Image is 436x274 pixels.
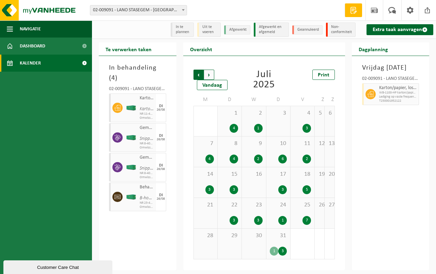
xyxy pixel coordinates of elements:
[302,185,311,194] div: 5
[193,93,218,106] td: M
[140,136,167,141] i: Snippers tapijt
[270,140,287,147] span: 10
[140,166,167,171] i: Snippers tapijt
[183,42,219,56] h2: Overzicht
[197,171,214,178] span: 14
[205,155,214,163] div: 4
[379,85,417,91] span: Karton/papier, los (bedrijven)
[3,259,114,274] iframe: chat widget
[159,163,163,168] div: DI
[278,155,287,163] div: 6
[242,93,266,106] td: W
[205,185,214,194] div: 3
[318,171,321,178] span: 19
[318,140,321,147] span: 12
[328,201,331,209] span: 27
[328,171,331,178] span: 20
[302,216,311,225] div: 7
[230,155,238,163] div: 4
[254,23,289,37] li: Afgewerkt en afgemeld
[224,25,250,34] li: Afgewerkt
[140,205,154,209] span: Omwisseling op aanvraag
[292,25,323,34] li: Geannuleerd
[278,185,287,194] div: 3
[126,165,136,170] img: HK-XC-40-GN-00
[140,125,154,131] span: Gemengd textiel, tuft (stansresten), recycleerbaar
[254,155,263,163] div: 2
[245,140,262,147] span: 9
[294,140,311,147] span: 11
[109,87,166,93] div: 02-009091 - LANO STASEGEM - [GEOGRAPHIC_DATA]
[302,155,311,163] div: 2
[379,95,417,99] span: Lediging op vaste frequentie
[270,110,287,117] span: 3
[221,171,238,178] span: 15
[270,232,287,240] span: 31
[230,216,238,225] div: 3
[248,70,280,90] div: Juli 2025
[140,196,188,201] i: B-hout (kapotte paletten)
[126,135,136,140] img: HK-XC-40-GN-00
[140,171,154,175] span: NR 8-40m³ snippers (tapijt)-binnen-recyclage
[254,216,263,225] div: 3
[266,93,291,106] td: D
[245,201,262,209] span: 23
[140,106,172,112] i: Kartonnen kokers
[204,70,214,80] span: Volgende
[197,140,214,147] span: 7
[367,24,433,35] a: Extra taak aanvragen
[318,201,321,209] span: 26
[230,124,238,133] div: 4
[291,93,315,106] td: V
[294,201,311,209] span: 25
[111,75,115,82] span: 4
[140,185,154,190] span: Behandeld hout (B)
[315,93,325,106] td: Z
[20,38,45,55] span: Dashboard
[193,70,204,80] span: Vorige
[379,91,417,95] span: WB-1100-HP karton/papier, los
[379,99,417,103] span: T250001952122
[221,140,238,147] span: 8
[140,142,154,146] span: NR 8-40m³ snippers (tapijt)-binnen-recyclage
[254,124,263,133] div: 1
[197,23,221,37] li: Uit te voeren
[326,23,356,37] li: Non-conformiteit
[318,72,329,78] span: Print
[157,197,165,201] div: 26/08
[159,134,163,138] div: DI
[197,232,214,240] span: 28
[270,171,287,178] span: 17
[270,247,278,256] div: 1
[90,5,187,15] span: 02-009091 - LANO STASEGEM - HARELBEKE
[99,42,158,56] h2: Te verwerken taken
[278,247,287,256] div: 3
[197,201,214,209] span: 21
[294,171,311,178] span: 18
[302,124,311,133] div: 3
[245,110,262,117] span: 2
[171,23,194,37] li: In te plannen
[245,171,262,178] span: 16
[218,93,242,106] td: D
[278,216,287,225] div: 1
[157,168,165,171] div: 26/08
[159,193,163,197] div: DI
[221,110,238,117] span: 1
[140,201,154,205] span: NR 23-40m³ behandeld hout (B)-poort 501
[230,185,238,194] div: 3
[245,232,262,240] span: 30
[197,80,228,90] div: Vandaag
[362,76,419,83] div: 02-009091 - LANO STASEGEM - [GEOGRAPHIC_DATA]
[140,155,154,160] span: Gemengd textiel, tuft (stansresten), recycleerbaar
[140,116,154,120] span: Omwisseling op aanvraag
[325,93,334,106] td: Z
[221,201,238,209] span: 22
[352,42,395,56] h2: Dagplanning
[312,70,335,80] a: Print
[157,138,165,141] div: 26/08
[20,20,41,38] span: Navigatie
[140,96,154,101] span: Kartonnen buizen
